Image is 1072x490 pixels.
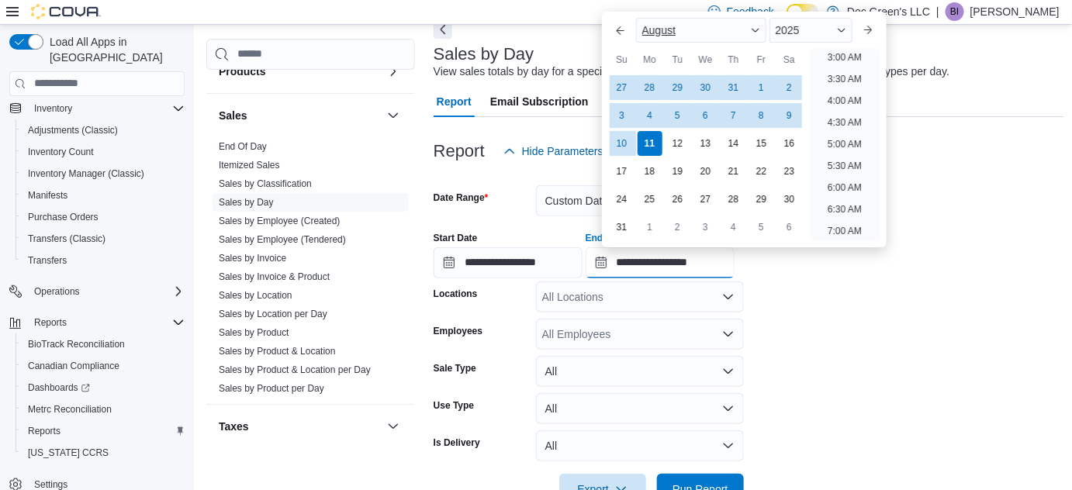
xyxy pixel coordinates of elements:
button: All [536,356,744,387]
div: day-16 [777,131,802,156]
div: day-5 [666,103,690,128]
button: Reports [16,420,191,442]
a: Sales by Location [219,290,292,301]
span: Manifests [28,189,67,202]
a: Sales by Product [219,327,289,338]
button: Next [434,20,452,39]
button: Transfers [16,250,191,271]
span: Transfers (Classic) [28,233,105,245]
div: day-28 [721,187,746,212]
span: Sales by Employee (Tendered) [219,233,346,246]
span: Email Subscription [490,86,589,117]
h3: Taxes [219,419,249,434]
div: Mo [638,47,662,72]
span: Reports [28,313,185,332]
a: Dashboards [16,377,191,399]
input: Press the down key to enter a popover containing a calendar. Press the escape key to close the po... [586,247,735,278]
label: Sale Type [434,362,476,374]
button: [US_STATE] CCRS [16,442,191,464]
div: Fr [749,47,774,72]
div: day-6 [777,215,802,240]
button: Reports [3,312,191,333]
a: Sales by Employee (Tendered) [219,234,346,245]
span: Sales by Classification [219,178,312,190]
span: Reports [34,316,67,329]
span: Canadian Compliance [28,360,119,372]
span: Canadian Compliance [22,357,185,375]
button: Reports [28,313,73,332]
div: day-6 [693,103,718,128]
div: day-30 [693,75,718,100]
a: Transfers (Classic) [22,229,112,248]
div: Su [610,47,635,72]
div: day-26 [666,187,690,212]
a: Inventory Count [22,143,100,161]
span: Sales by Location [219,289,292,302]
span: Adjustments (Classic) [22,121,185,140]
span: [US_STATE] CCRS [28,447,109,459]
span: Inventory [34,102,72,115]
button: Adjustments (Classic) [16,119,191,141]
button: Sales [384,106,403,125]
span: Report [437,86,472,117]
button: Taxes [384,417,403,436]
button: Inventory [28,99,78,118]
a: Sales by Invoice & Product [219,271,330,282]
button: BioTrack Reconciliation [16,333,191,355]
div: day-23 [777,159,802,184]
span: Sales by Employee (Created) [219,215,341,227]
a: Sales by Product per Day [219,383,324,394]
div: Sales [206,137,415,404]
button: Products [384,62,403,81]
button: All [536,393,744,424]
img: Cova [31,4,101,19]
a: Sales by Day [219,197,274,208]
div: Button. Open the month selector. August is currently selected. [636,18,766,43]
a: BioTrack Reconciliation [22,335,131,354]
label: Start Date [434,232,478,244]
span: Transfers (Classic) [22,229,185,248]
label: End Date [586,232,626,244]
li: 3:00 AM [821,48,868,67]
span: Inventory Manager (Classic) [22,164,185,183]
div: day-3 [693,215,718,240]
div: day-21 [721,159,746,184]
div: day-29 [749,187,774,212]
li: 7:00 AM [821,222,868,240]
button: Inventory [3,98,191,119]
li: 4:30 AM [821,113,868,132]
div: day-18 [638,159,662,184]
div: day-5 [749,215,774,240]
input: Dark Mode [787,4,819,20]
button: Canadian Compliance [16,355,191,377]
span: Metrc Reconciliation [22,400,185,419]
div: day-3 [610,103,635,128]
span: Sales by Product & Location per Day [219,364,371,376]
div: day-2 [777,75,802,100]
button: Manifests [16,185,191,206]
p: Doc Green's LLC [847,2,930,21]
button: Products [219,64,381,79]
div: day-28 [638,75,662,100]
span: Purchase Orders [28,211,99,223]
li: 6:00 AM [821,178,868,197]
span: Operations [34,285,80,298]
div: day-22 [749,159,774,184]
a: Transfers [22,251,73,270]
button: Transfers (Classic) [16,228,191,250]
button: Previous Month [608,18,633,43]
p: [PERSON_NAME] [970,2,1060,21]
div: View sales totals by day for a specified date range. Details include payment methods and tax type... [434,64,950,80]
div: day-30 [777,187,802,212]
span: Transfers [28,254,67,267]
span: Hide Parameters [522,143,603,159]
div: Tu [666,47,690,72]
div: Brandan Isley [946,2,964,21]
button: Operations [3,281,191,302]
span: Itemized Sales [219,159,280,171]
label: Is Delivery [434,437,480,449]
a: Sales by Product & Location per Day [219,364,371,375]
span: BioTrack Reconciliation [28,338,125,350]
span: Inventory Count [28,146,94,158]
span: BioTrack Reconciliation [22,335,185,354]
